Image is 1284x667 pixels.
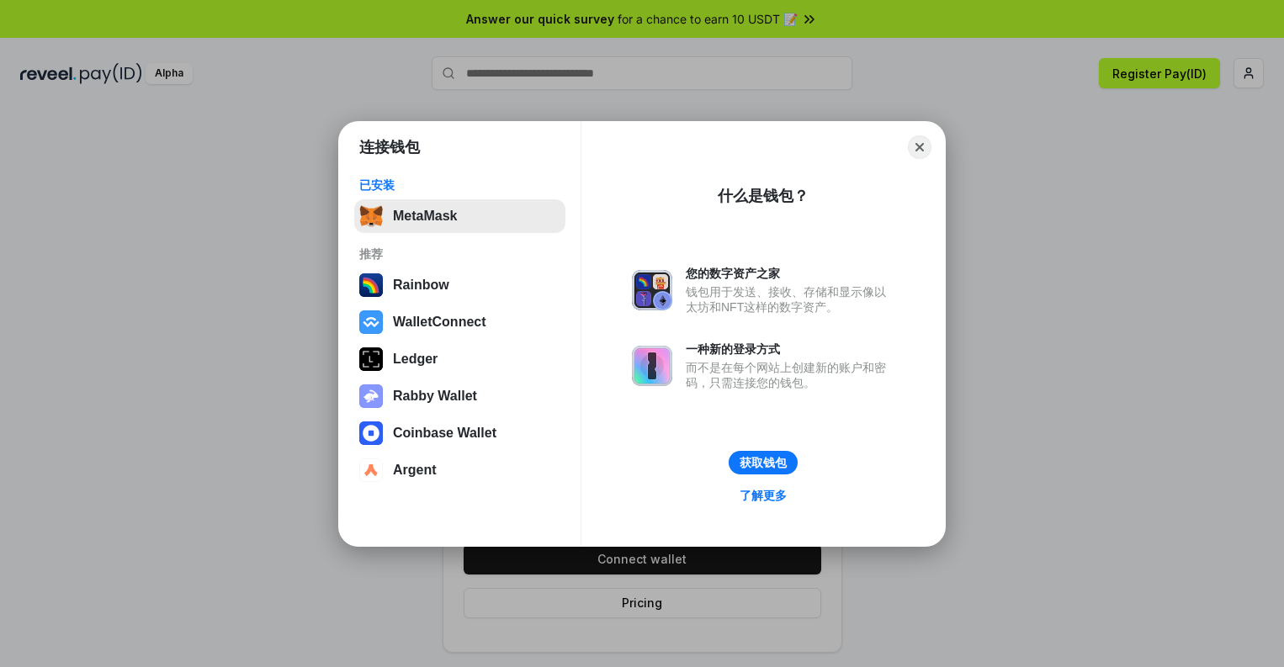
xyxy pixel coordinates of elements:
div: 推荐 [359,246,560,262]
button: Rainbow [354,268,565,302]
img: svg+xml,%3Csvg%20fill%3D%22none%22%20height%3D%2233%22%20viewBox%3D%220%200%2035%2033%22%20width%... [359,204,383,228]
div: 已安装 [359,177,560,193]
div: Ledger [393,352,438,367]
div: 钱包用于发送、接收、存储和显示像以太坊和NFT这样的数字资产。 [686,284,894,315]
button: 获取钱包 [729,451,798,474]
div: 您的数字资产之家 [686,266,894,281]
div: Coinbase Wallet [393,426,496,441]
button: Rabby Wallet [354,379,565,413]
button: Argent [354,453,565,487]
div: 什么是钱包？ [718,186,809,206]
div: Rainbow [393,278,449,293]
img: svg+xml,%3Csvg%20width%3D%2228%22%20height%3D%2228%22%20viewBox%3D%220%200%2028%2028%22%20fill%3D... [359,458,383,482]
div: 获取钱包 [740,455,787,470]
img: svg+xml,%3Csvg%20width%3D%2228%22%20height%3D%2228%22%20viewBox%3D%220%200%2028%2028%22%20fill%3D... [359,421,383,445]
img: svg+xml,%3Csvg%20xmlns%3D%22http%3A%2F%2Fwww.w3.org%2F2000%2Fsvg%22%20fill%3D%22none%22%20viewBox... [632,270,672,310]
h1: 连接钱包 [359,137,420,157]
button: MetaMask [354,199,565,233]
button: WalletConnect [354,305,565,339]
div: WalletConnect [393,315,486,330]
div: Rabby Wallet [393,389,477,404]
div: 了解更多 [740,488,787,503]
img: svg+xml,%3Csvg%20xmlns%3D%22http%3A%2F%2Fwww.w3.org%2F2000%2Fsvg%22%20fill%3D%22none%22%20viewBox... [359,384,383,408]
button: Coinbase Wallet [354,416,565,450]
div: 而不是在每个网站上创建新的账户和密码，只需连接您的钱包。 [686,360,894,390]
img: svg+xml,%3Csvg%20width%3D%2228%22%20height%3D%2228%22%20viewBox%3D%220%200%2028%2028%22%20fill%3D... [359,310,383,334]
div: Argent [393,463,437,478]
button: Close [908,135,931,159]
button: Ledger [354,342,565,376]
img: svg+xml,%3Csvg%20xmlns%3D%22http%3A%2F%2Fwww.w3.org%2F2000%2Fsvg%22%20fill%3D%22none%22%20viewBox... [632,346,672,386]
a: 了解更多 [730,484,797,506]
div: 一种新的登录方式 [686,341,894,357]
img: svg+xml,%3Csvg%20xmlns%3D%22http%3A%2F%2Fwww.w3.org%2F2000%2Fsvg%22%20width%3D%2228%22%20height%3... [359,347,383,371]
img: svg+xml,%3Csvg%20width%3D%22120%22%20height%3D%22120%22%20viewBox%3D%220%200%20120%20120%22%20fil... [359,273,383,297]
div: MetaMask [393,209,457,224]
